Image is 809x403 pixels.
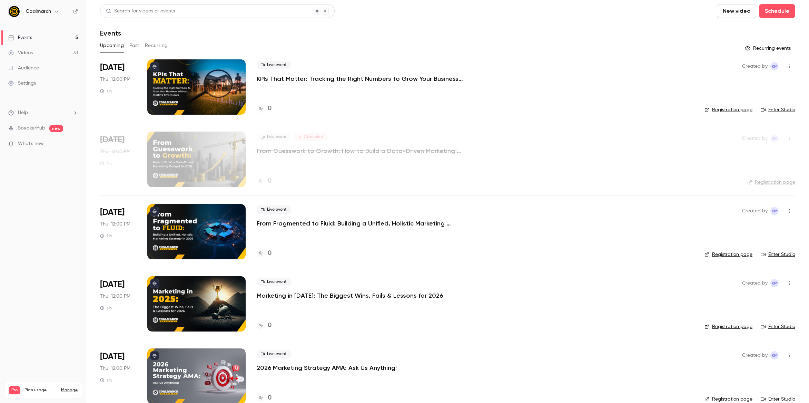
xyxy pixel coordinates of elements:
button: Recurring events [742,43,795,54]
a: SpeakerHub [18,125,45,132]
button: New video [717,4,756,18]
span: KM [772,351,778,359]
button: Schedule [759,4,795,18]
a: 0 [257,393,272,403]
span: Live event [257,205,291,214]
a: Enter Studio [761,396,795,403]
iframe: Noticeable Trigger [70,141,78,147]
a: From Fragmented to Fluid: Building a Unified, Holistic Marketing Strategy in [DATE] [257,219,464,228]
button: Upcoming [100,40,124,51]
span: [DATE] [100,207,125,218]
span: Katie McCaskill [770,351,779,359]
a: Registration page [704,106,752,113]
span: Live event [257,133,291,141]
a: 0 [257,104,272,113]
h4: 0 [268,321,272,330]
li: help-dropdown-opener [8,109,78,116]
span: Help [18,109,28,116]
span: Created by [742,134,768,143]
h4: 0 [268,104,272,113]
span: Katie McCaskill [770,62,779,70]
a: Marketing in [DATE]: The Biggest Wins, Fails & Lessons for 2026 [257,291,443,300]
h4: 0 [268,393,272,403]
span: [DATE] [100,134,125,145]
span: Canceled [294,133,327,141]
div: Events [8,34,32,41]
span: Created by [742,207,768,215]
span: Thu, 12:00 PM [100,293,130,300]
span: Katie McCaskill [770,134,779,143]
a: Enter Studio [761,251,795,258]
div: Oct 16 Thu, 12:00 PM (America/New York) [100,132,136,187]
h6: Coalmarch [26,8,51,15]
span: KM [772,62,778,70]
span: Live event [257,278,291,286]
span: Thu, 12:00 PM [100,365,130,372]
span: Created by [742,279,768,287]
span: Katie McCaskill [770,207,779,215]
div: Search for videos or events [106,8,175,15]
div: 1 h [100,161,112,166]
div: 1 h [100,377,112,383]
span: Thu, 12:00 PM [100,221,130,228]
a: Registration page [704,323,752,330]
span: KM [772,279,778,287]
div: Settings [8,80,36,87]
div: Nov 13 Thu, 12:00 PM (America/New York) [100,276,136,332]
div: Oct 2 Thu, 12:00 PM (America/New York) [100,59,136,115]
span: KM [772,134,778,143]
a: 2026 Marketing Strategy AMA: Ask Us Anything! [257,364,397,372]
button: Past [129,40,139,51]
span: [DATE] [100,351,125,362]
button: Recurring [145,40,168,51]
a: From Guesswork to Growth: How to Build a Data-Driven Marketing Budget in [DATE] [257,147,464,155]
h1: Events [100,29,121,37]
h4: 0 [268,176,272,186]
span: Katie McCaskill [770,279,779,287]
a: Registration page [747,179,795,186]
div: 1 h [100,88,112,94]
span: Thu, 12:00 PM [100,76,130,83]
h4: 0 [268,249,272,258]
img: Coalmarch [9,6,20,17]
div: Videos [8,49,33,56]
span: Pro [9,386,20,394]
div: 1 h [100,305,112,311]
span: Thu, 12:00 PM [100,148,130,155]
div: Oct 30 Thu, 12:00 PM (America/New York) [100,204,136,259]
span: Created by [742,62,768,70]
span: [DATE] [100,62,125,73]
a: Registration page [704,251,752,258]
a: 0 [257,249,272,258]
div: Audience [8,65,39,71]
span: Plan usage [24,387,57,393]
a: Enter Studio [761,106,795,113]
a: 0 [257,176,272,186]
span: Live event [257,350,291,358]
span: Created by [742,351,768,359]
a: Registration page [704,396,752,403]
a: KPIs That Matter: Tracking the Right Numbers to Grow Your Business Without Wasting Time in [DATE] [257,75,464,83]
div: 1 h [100,233,112,239]
span: new [49,125,63,132]
a: 0 [257,321,272,330]
a: Manage [61,387,78,393]
span: Live event [257,61,291,69]
a: Enter Studio [761,323,795,330]
span: What's new [18,140,44,147]
span: KM [772,207,778,215]
span: [DATE] [100,279,125,290]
